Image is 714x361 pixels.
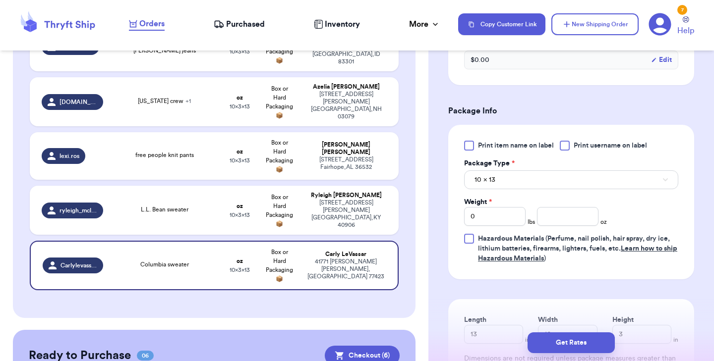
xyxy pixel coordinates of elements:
[266,140,293,172] span: Box or Hard Packaging 📦
[59,206,97,214] span: ryleigh_mcleskey
[266,249,293,282] span: Box or Hard Packaging 📦
[305,199,387,229] div: [STREET_ADDRESS][PERSON_NAME] [GEOGRAPHIC_DATA] , KY 40906
[230,212,250,218] span: 10 x 3 x 13
[677,16,694,37] a: Help
[237,95,243,101] strong: oz
[266,86,293,118] span: Box or Hard Packaging 📦
[185,98,191,104] span: + 1
[409,18,440,30] div: More
[305,141,387,156] div: [PERSON_NAME] [PERSON_NAME]
[59,98,97,106] span: [DOMAIN_NAME]
[475,175,495,185] span: 10 x 13
[464,170,678,189] button: 10 x 13
[649,13,671,36] a: 7
[135,152,194,158] span: free people knit pants
[305,258,386,280] div: 41771 [PERSON_NAME] [PERSON_NAME] , [GEOGRAPHIC_DATA] 77423
[528,332,615,353] button: Get Rates
[237,203,243,209] strong: oz
[478,235,677,262] span: (Perfume, nail polish, hair spray, dry ice, lithium batteries, firearms, lighters, fuels, etc. )
[464,197,492,207] label: Weight
[305,83,387,91] div: Azelia [PERSON_NAME]
[677,5,687,15] div: 7
[677,25,694,37] span: Help
[237,258,243,264] strong: oz
[448,105,694,117] h3: Package Info
[129,18,165,31] a: Orders
[266,31,293,63] span: Box or Hard Packaging 📦
[226,18,265,30] span: Purchased
[574,141,647,151] span: Print username on label
[464,315,486,325] label: Length
[230,103,250,109] span: 10 x 3 x 13
[478,235,544,242] span: Hazardous Materials
[314,18,360,30] a: Inventory
[551,13,639,35] button: New Shipping Order
[612,315,634,325] label: Height
[478,141,554,151] span: Print item name on label
[458,13,545,35] button: Copy Customer Link
[538,315,558,325] label: Width
[651,55,672,65] button: Edit
[141,206,188,212] span: L.L. Bean sweater
[133,39,196,53] span: lulu pants, zara jeans, [PERSON_NAME] jeans
[325,18,360,30] span: Inventory
[305,192,387,199] div: Ryleigh [PERSON_NAME]
[60,261,97,269] span: Carlylevassar99
[140,261,189,267] span: Columbia sweater
[230,157,250,163] span: 10 x 3 x 13
[600,218,607,226] span: oz
[528,218,535,226] span: lbs
[305,251,386,258] div: Carly LeVassar
[59,152,79,160] span: lexi.ros
[471,55,489,65] span: $ 0.00
[230,267,250,273] span: 10 x 3 x 13
[464,158,515,168] label: Package Type
[137,351,154,361] span: 06
[266,194,293,227] span: Box or Hard Packaging 📦
[237,149,243,155] strong: oz
[138,98,191,104] span: [US_STATE] crew
[305,156,387,171] div: [STREET_ADDRESS] Fairhope , AL 36532
[230,49,250,54] span: 10 x 3 x 13
[139,18,165,30] span: Orders
[214,18,265,30] a: Purchased
[305,36,387,65] div: [STREET_ADDRESS][PERSON_NAME] [GEOGRAPHIC_DATA] , ID 83301
[305,91,387,120] div: [STREET_ADDRESS][PERSON_NAME] [GEOGRAPHIC_DATA] , NH 03079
